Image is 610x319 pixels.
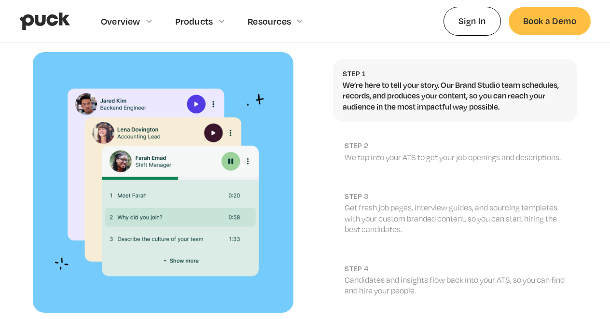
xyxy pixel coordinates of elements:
div: Products [175,16,213,27]
h2: step 4 [345,264,568,273]
h2: step 3 [345,192,568,201]
p: We’re here to tell your story. Our Brand Studio team schedules, records, and produces your conten... [343,80,568,112]
p: Candidates and insights flow back into your ATS, so you can find and hire your people. [345,275,568,296]
h2: Step 1 [343,69,568,78]
h2: step 2 [345,141,568,150]
div: Resources [248,16,291,27]
p: We tap into your ATS to get your job openings and descriptions. [345,152,568,163]
div: Overview [101,16,140,27]
p: Get fresh job pages, interview guides, and sourcing templates with your custom branded content, s... [345,202,568,235]
a: Book a Demo [509,7,591,35]
a: Sign In [444,7,501,35]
